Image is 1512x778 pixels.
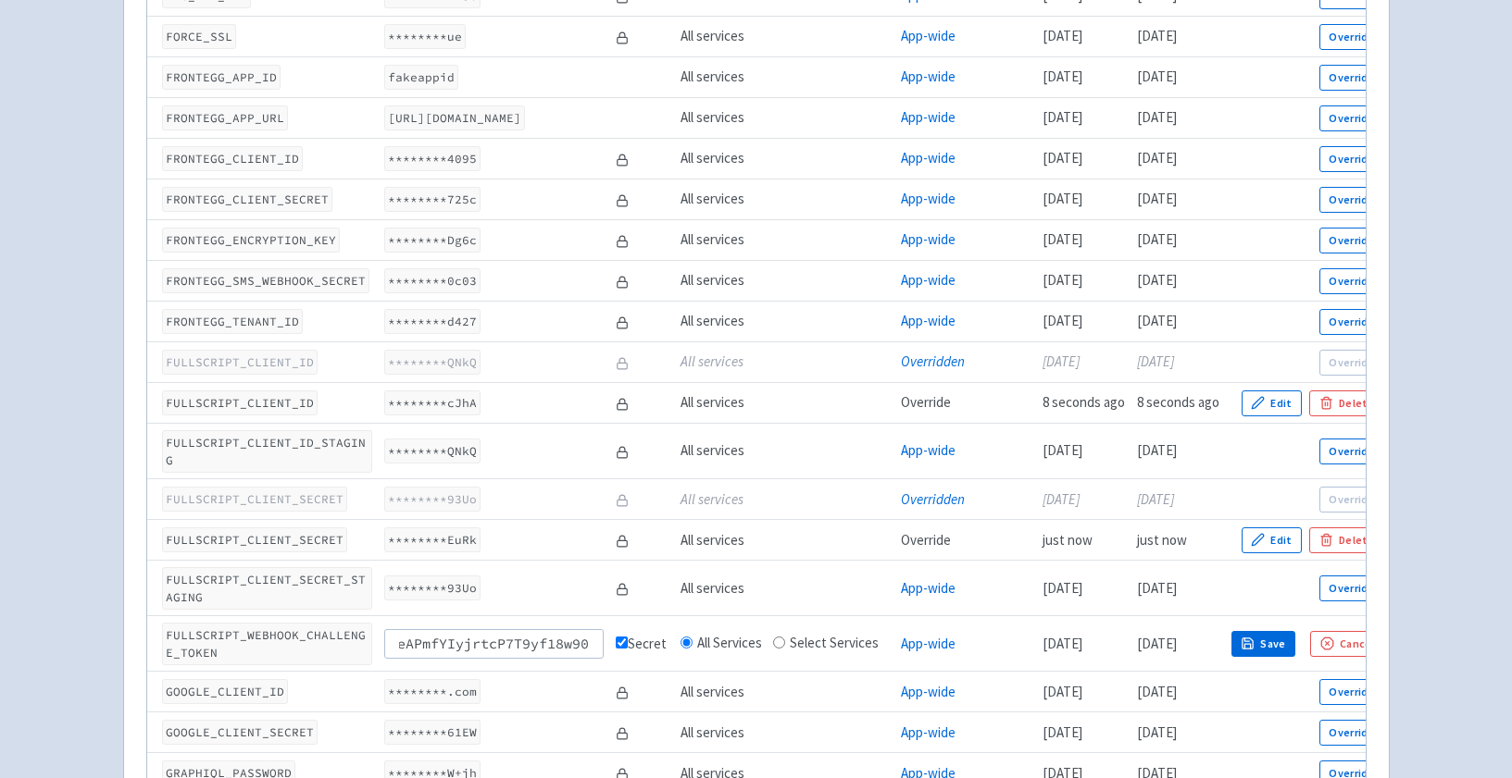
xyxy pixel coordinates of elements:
time: [DATE] [1043,68,1082,85]
time: [DATE] [1137,352,1174,370]
time: [DATE] [1137,312,1177,329]
code: FULLSCRIPT_CLIENT_SECRET_STAGING [162,567,373,610]
td: Override [895,383,1037,424]
button: Override [1319,575,1385,601]
td: All services [674,342,895,383]
td: All services [674,561,895,616]
td: All services [674,672,895,712]
code: FULLSCRIPT_CLIENT_ID_STAGING [162,430,373,473]
a: App-wide [901,149,956,167]
code: [URL][DOMAIN_NAME] [384,105,525,130]
td: All services [674,520,895,561]
button: Cancel [1310,631,1384,657]
label: Select Services [790,633,879,654]
label: All Services [697,633,762,654]
code: FRONTEGG_SMS_WEBHOOK_SECRET [162,268,369,293]
a: App-wide [901,68,956,85]
button: Override [1319,187,1385,213]
button: Override [1319,487,1385,512]
code: FULLSCRIPT_WEBHOOK_CHALLENGE_TOKEN [162,623,373,665]
time: [DATE] [1043,490,1080,508]
time: [DATE] [1043,190,1082,207]
time: [DATE] [1137,190,1177,207]
button: Override [1319,350,1385,376]
td: All services [674,261,895,302]
a: App-wide [901,635,956,652]
td: All services [674,139,895,179]
time: [DATE] [1137,108,1177,126]
time: just now [1043,531,1093,549]
code: GOOGLE_CLIENT_ID [162,679,288,704]
td: All services [674,302,895,342]
code: FORCE_SSL [162,24,236,49]
time: [DATE] [1043,230,1082,248]
td: All services [674,424,895,479]
time: just now [1137,531,1187,549]
button: Delete [1309,527,1384,553]
time: [DATE] [1137,490,1174,508]
time: [DATE] [1137,441,1177,459]
time: [DATE] [1137,230,1177,248]
a: Overridden [901,490,965,508]
code: GOOGLE_CLIENT_SECRET [162,720,318,745]
td: Override [895,520,1037,561]
code: FRONTEGG_APP_URL [162,105,288,130]
button: Override [1319,438,1385,464]
button: Delete [1309,390,1384,416]
code: FULLSCRIPT_CLIENT_ID [162,390,318,415]
td: All services [674,98,895,139]
code: FULLSCRIPT_CLIENT_SECRET [162,527,347,552]
td: All services [674,712,895,753]
code: FULLSCRIPT_CLIENT_ID [162,350,318,375]
td: All services [674,179,895,220]
code: FRONTEGG_ENCRYPTION_KEY [162,228,340,253]
div: Secret [616,634,669,655]
a: App-wide [901,683,956,700]
time: [DATE] [1043,723,1082,741]
button: Override [1319,228,1385,253]
time: [DATE] [1043,271,1082,289]
time: [DATE] [1043,27,1082,44]
time: [DATE] [1137,683,1177,700]
time: [DATE] [1043,108,1082,126]
time: [DATE] [1137,635,1177,652]
td: All services [674,220,895,261]
time: [DATE] [1137,27,1177,44]
button: Override [1319,720,1385,746]
time: [DATE] [1043,635,1082,652]
code: FRONTEGG_CLIENT_ID [162,146,303,171]
time: [DATE] [1137,68,1177,85]
a: App-wide [901,27,956,44]
a: Overridden [901,352,965,370]
time: [DATE] [1137,271,1177,289]
a: App-wide [901,441,956,459]
a: App-wide [901,230,956,248]
button: Override [1319,268,1385,294]
button: Override [1319,679,1385,705]
button: Edit [1242,527,1303,553]
td: All services [674,479,895,520]
time: [DATE] [1043,312,1082,329]
time: 8 seconds ago [1137,393,1219,411]
button: Override [1319,24,1385,50]
time: [DATE] [1137,579,1177,597]
a: App-wide [901,271,956,289]
time: [DATE] [1043,352,1080,370]
time: [DATE] [1137,149,1177,167]
a: App-wide [901,723,956,741]
button: Save [1231,631,1296,657]
code: FRONTEGG_CLIENT_SECRET [162,187,332,212]
time: 8 seconds ago [1043,393,1125,411]
time: [DATE] [1043,683,1082,700]
time: [DATE] [1043,149,1082,167]
button: Override [1319,309,1385,335]
a: App-wide [901,108,956,126]
button: Edit [1242,390,1303,416]
code: FRONTEGG_APP_ID [162,65,281,90]
button: Override [1319,105,1385,131]
a: App-wide [901,579,956,597]
time: [DATE] [1043,441,1082,459]
td: All services [674,383,895,424]
code: FRONTEGG_TENANT_ID [162,309,303,334]
a: App-wide [901,190,956,207]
